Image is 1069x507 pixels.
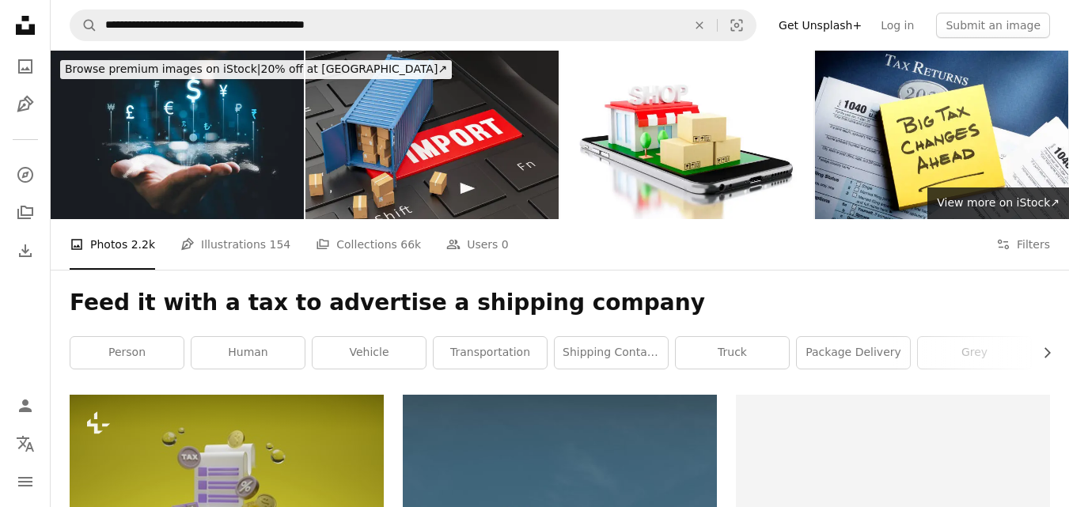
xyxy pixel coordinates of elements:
[9,428,41,460] button: Language
[936,13,1050,38] button: Submit an image
[9,197,41,229] a: Collections
[191,337,305,369] a: human
[70,9,756,41] form: Find visuals sitewide
[555,337,668,369] a: shipping container
[270,236,291,253] span: 154
[305,51,559,219] img: Import Computer Key with Shipping Container and Cargo Boxes
[70,289,1050,317] h1: Feed it with a tax to advertise a shipping company
[871,13,923,38] a: Log in
[9,235,41,267] a: Download History
[446,219,509,270] a: Users 0
[313,337,426,369] a: vehicle
[9,466,41,498] button: Menu
[996,219,1050,270] button: Filters
[815,51,1068,219] img: Tax Law Changes
[9,390,41,422] a: Log in / Sign up
[769,13,871,38] a: Get Unsplash+
[65,62,260,75] span: Browse premium images on iStock |
[9,159,41,191] a: Explore
[9,89,41,120] a: Illustrations
[927,187,1069,219] a: View more on iStock↗
[180,219,290,270] a: Illustrations 154
[797,337,910,369] a: package delivery
[676,337,789,369] a: truck
[937,196,1060,209] span: View more on iStock ↗
[434,337,547,369] a: transportation
[65,62,447,75] span: 20% off at [GEOGRAPHIC_DATA] ↗
[9,51,41,82] a: Photos
[560,51,813,219] img: 3d Smartphone with store and boxes.
[682,10,717,40] button: Clear
[400,236,421,253] span: 66k
[918,337,1031,369] a: grey
[502,236,509,253] span: 0
[316,219,421,270] a: Collections 66k
[70,10,97,40] button: Search Unsplash
[70,475,384,490] a: a calculator and a stack of coins flying out of it
[718,10,756,40] button: Visual search
[70,337,184,369] a: person
[51,51,461,89] a: Browse premium images on iStock|20% off at [GEOGRAPHIC_DATA]↗
[51,51,304,219] img: Businessman holding virtual currency sign include dollar euro pound sterling yen yuan won for tec...
[1033,337,1050,369] button: scroll list to the right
